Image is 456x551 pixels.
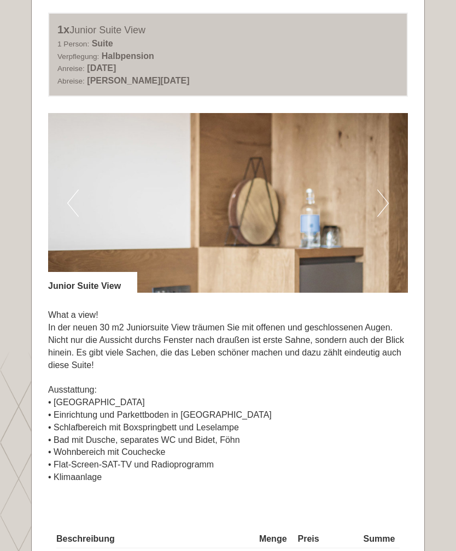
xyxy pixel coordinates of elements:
small: 1 Person: [57,40,89,48]
img: image [48,113,408,293]
th: Summe [359,531,400,548]
div: Junior Suite View [48,272,137,293]
b: Suite [92,39,113,48]
b: [DATE] [87,63,116,73]
button: Previous [67,189,79,217]
p: What a view! In der neuen 30 m2 Juniorsuite View träumen Sie mit offenen und geschlossenen Augen.... [48,309,408,484]
b: [PERSON_NAME][DATE] [87,76,189,85]
button: Next [377,189,389,217]
b: Halbpension [102,51,154,61]
small: Anreise: [57,64,85,73]
b: 1x [57,23,69,35]
small: Verpflegung: [57,52,99,61]
div: Junior Suite View [57,22,399,38]
th: Beschreibung [56,531,255,548]
small: Abreise: [57,77,85,85]
th: Preis [293,531,359,548]
th: Menge [255,531,294,548]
